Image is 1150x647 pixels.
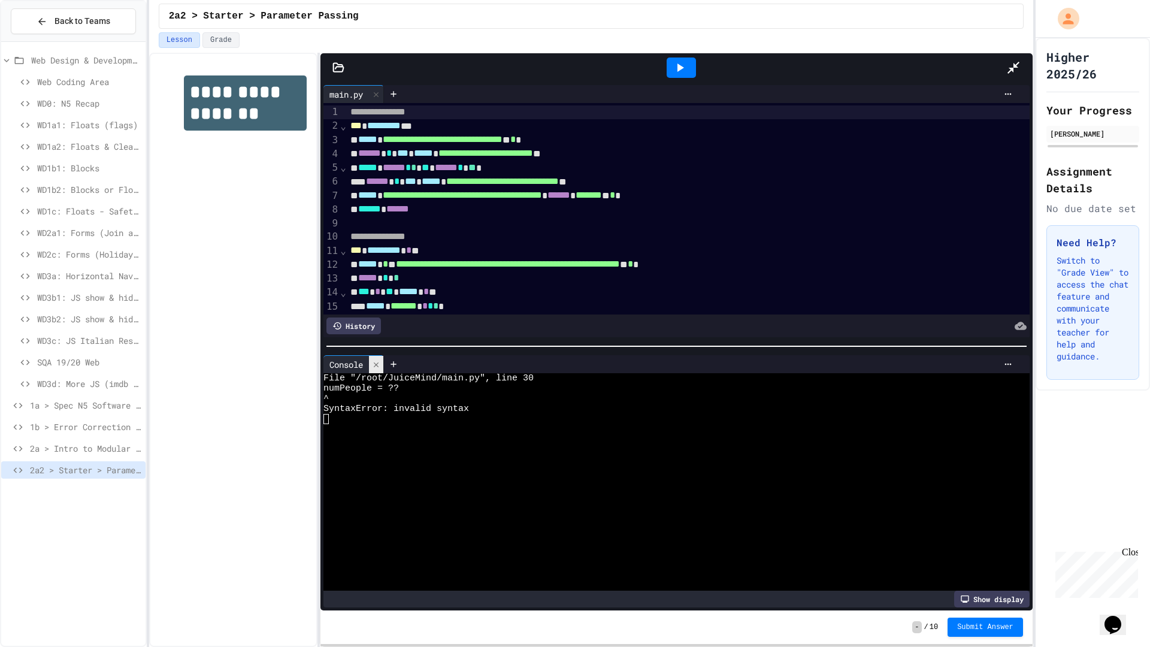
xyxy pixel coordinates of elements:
[954,591,1030,607] div: Show display
[37,377,141,390] span: WD3d: More JS (imdb top 5)
[1046,201,1139,216] div: No due date set
[323,230,340,244] div: 10
[323,358,369,371] div: Console
[37,119,141,131] span: WD1a1: Floats (flags)
[11,8,136,34] button: Back to Teams
[323,217,340,230] div: 9
[37,183,141,196] span: WD1b2: Blocks or Float?!
[37,97,141,110] span: WD0: N5 Recap
[1100,599,1138,635] iframe: chat widget
[37,270,141,282] span: WD3a: Horizontal Nav Bars (& JS Intro)
[159,32,200,48] button: Lesson
[31,54,141,66] span: Web Design & Development
[37,226,141,239] span: WD2a1: Forms (Join a Sports Club)
[323,189,340,203] div: 7
[169,9,359,23] span: 2a2 > Starter > Parameter Passing
[1051,547,1138,598] iframe: chat widget
[340,287,347,298] span: Fold line
[323,314,340,328] div: 16
[323,203,340,217] div: 8
[37,334,141,347] span: WD3c: JS Italian Restaurant
[55,15,110,28] span: Back to Teams
[924,622,928,632] span: /
[323,373,534,383] span: File "/root/JuiceMind/main.py", line 30
[340,162,347,173] span: Fold line
[323,85,384,103] div: main.py
[323,383,399,394] span: numPeople = ??
[323,134,340,147] div: 3
[323,175,340,189] div: 6
[340,120,347,132] span: Fold line
[30,442,141,455] span: 2a > Intro to Modular Programming
[957,622,1013,632] span: Submit Answer
[37,162,141,174] span: WD1b1: Blocks
[30,421,141,433] span: 1b > Error Correction - N5 Spec
[912,621,921,633] span: -
[323,272,340,286] div: 13
[323,119,340,133] div: 2
[323,161,340,175] div: 5
[37,291,141,304] span: WD3b1: JS show & hide > Functions
[323,286,340,300] div: 14
[30,399,141,412] span: 1a > Spec N5 Software Assignment
[30,464,141,476] span: 2a2 > Starter > Parameter Passing
[930,622,938,632] span: 10
[323,394,329,404] span: ^
[1050,128,1136,139] div: [PERSON_NAME]
[37,140,141,153] span: WD1a2: Floats & Clearing
[1046,163,1139,196] h2: Assignment Details
[37,248,141,261] span: WD2c: Forms (Holiday Destination - your design)
[323,105,340,119] div: 1
[326,318,381,334] div: History
[323,258,340,272] div: 12
[37,313,141,325] span: WD3b2: JS show & hide > Parameters
[1057,255,1129,362] p: Switch to "Grade View" to access the chat feature and communicate with your teacher for help and ...
[323,404,469,414] span: SyntaxError: invalid syntax
[323,244,340,258] div: 11
[323,147,340,161] div: 4
[37,205,141,217] span: WD1c: Floats - Safety Poster
[323,355,384,373] div: Console
[37,356,141,368] span: SQA 19/20 Web
[340,245,347,256] span: Fold line
[323,88,369,101] div: main.py
[5,5,83,76] div: Chat with us now!Close
[202,32,240,48] button: Grade
[323,300,340,314] div: 15
[948,618,1023,637] button: Submit Answer
[1045,5,1082,32] div: My Account
[37,75,141,88] span: Web Coding Area
[1057,235,1129,250] h3: Need Help?
[1046,49,1139,82] h1: Higher 2025/26
[1046,102,1139,119] h2: Your Progress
